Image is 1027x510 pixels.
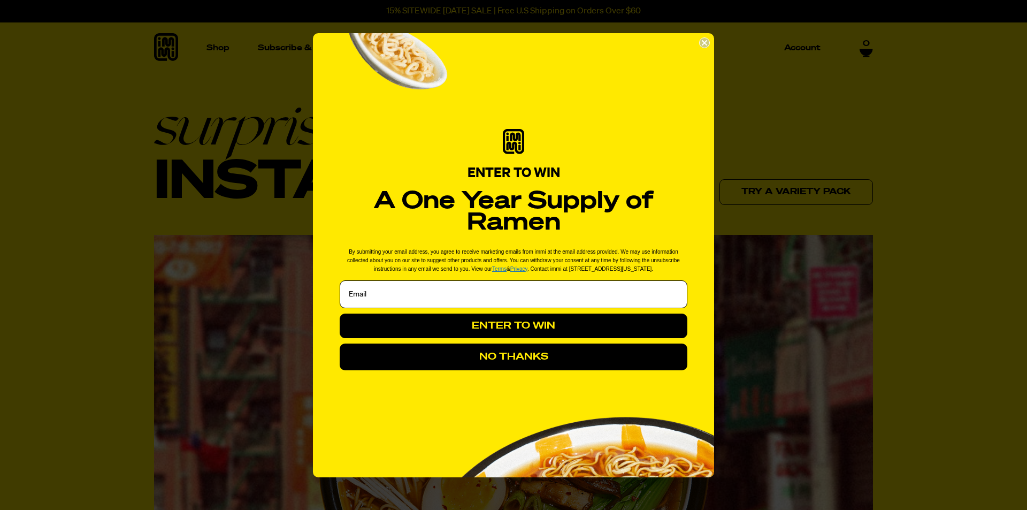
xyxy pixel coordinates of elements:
button: NO THANKS [340,344,687,370]
strong: A One Year Supply of Ramen [374,189,654,235]
a: Privacy [510,266,527,272]
span: By submitting your email address, you agree to receive marketing emails from immi at the email ad... [347,249,680,272]
input: Email [340,280,687,308]
button: Close dialog [699,37,710,48]
button: ENTER TO WIN [340,314,687,338]
img: immi [503,129,524,154]
a: Terms [492,266,507,272]
span: ENTER TO WIN [467,166,560,180]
